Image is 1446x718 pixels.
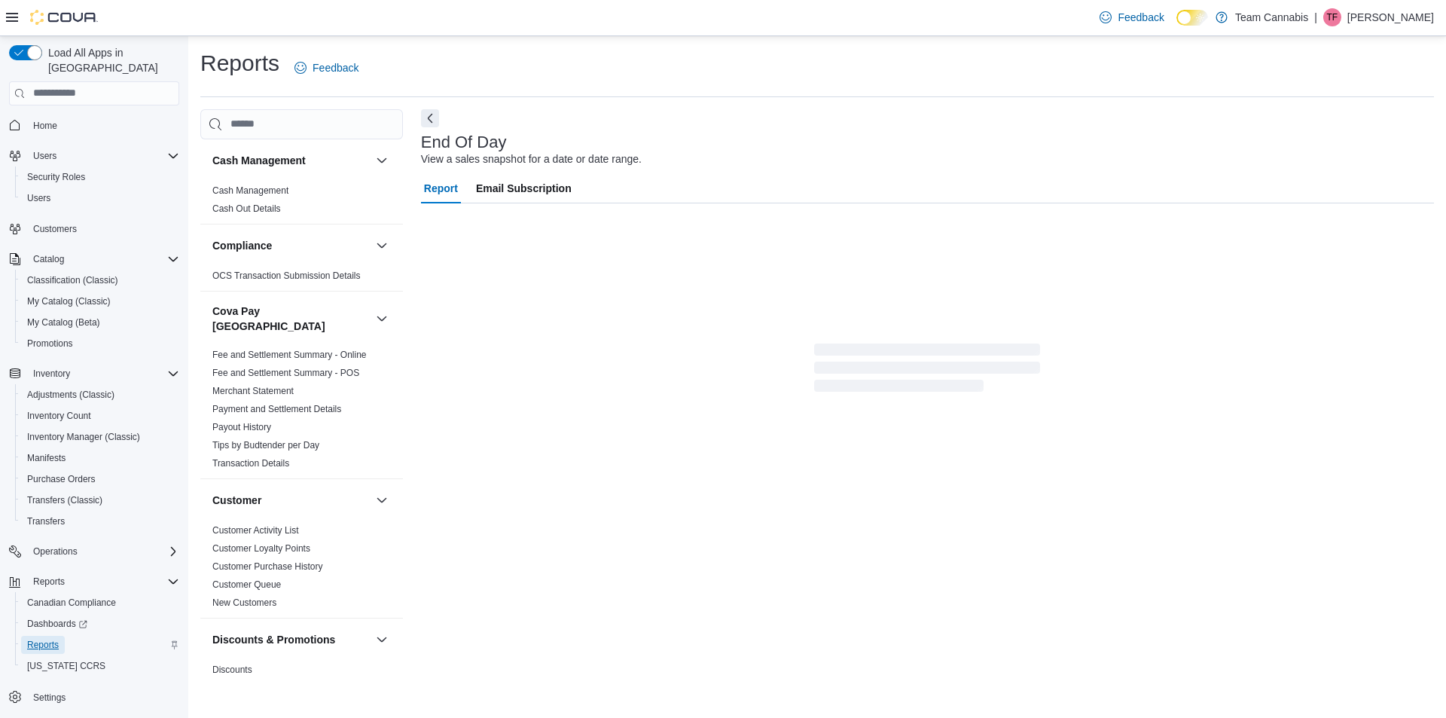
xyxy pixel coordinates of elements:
[313,60,358,75] span: Feedback
[212,350,367,360] a: Fee and Settlement Summary - Online
[15,312,185,333] button: My Catalog (Beta)
[27,192,50,204] span: Users
[21,168,179,186] span: Security Roles
[212,349,367,361] span: Fee and Settlement Summary - Online
[21,407,179,425] span: Inventory Count
[212,439,319,451] span: Tips by Budtender per Day
[15,426,185,448] button: Inventory Manager (Classic)
[30,10,98,25] img: Cova
[21,512,179,530] span: Transfers
[33,545,78,558] span: Operations
[212,421,271,433] span: Payout History
[212,368,359,378] a: Fee and Settlement Summary - POS
[1094,2,1170,32] a: Feedback
[212,185,288,197] span: Cash Management
[1235,8,1308,26] p: Team Cannabis
[212,632,335,647] h3: Discounts & Promotions
[212,203,281,215] span: Cash Out Details
[27,689,72,707] a: Settings
[15,592,185,613] button: Canadian Compliance
[27,542,179,561] span: Operations
[21,594,179,612] span: Canadian Compliance
[212,385,294,397] span: Merchant Statement
[200,346,403,478] div: Cova Pay [GEOGRAPHIC_DATA]
[27,573,71,591] button: Reports
[27,250,179,268] span: Catalog
[212,457,289,469] span: Transaction Details
[21,491,179,509] span: Transfers (Classic)
[15,384,185,405] button: Adjustments (Classic)
[421,133,507,151] h3: End Of Day
[212,422,271,432] a: Payout History
[27,274,118,286] span: Classification (Classic)
[27,639,59,651] span: Reports
[212,458,289,469] a: Transaction Details
[15,188,185,209] button: Users
[33,150,56,162] span: Users
[21,657,111,675] a: [US_STATE] CCRS
[27,117,63,135] a: Home
[27,473,96,485] span: Purchase Orders
[3,145,185,167] button: Users
[3,571,185,592] button: Reports
[212,153,306,168] h3: Cash Management
[424,173,458,203] span: Report
[212,270,361,282] span: OCS Transaction Submission Details
[212,632,370,647] button: Discounts & Promotions
[200,48,279,78] h1: Reports
[212,403,341,415] span: Payment and Settlement Details
[21,407,97,425] a: Inventory Count
[21,189,179,207] span: Users
[15,291,185,312] button: My Catalog (Classic)
[15,448,185,469] button: Manifests
[27,316,100,328] span: My Catalog (Beta)
[27,338,73,350] span: Promotions
[42,45,179,75] span: Load All Apps in [GEOGRAPHIC_DATA]
[21,428,146,446] a: Inventory Manager (Classic)
[212,525,299,536] a: Customer Activity List
[15,490,185,511] button: Transfers (Classic)
[200,267,403,291] div: Compliance
[200,521,403,618] div: Customer
[21,657,179,675] span: Washington CCRS
[1327,8,1338,26] span: TF
[21,168,91,186] a: Security Roles
[212,386,294,396] a: Merchant Statement
[3,249,185,270] button: Catalog
[212,367,359,379] span: Fee and Settlement Summary - POS
[373,151,391,170] button: Cash Management
[373,631,391,649] button: Discounts & Promotions
[27,452,66,464] span: Manifests
[15,333,185,354] button: Promotions
[21,428,179,446] span: Inventory Manager (Classic)
[212,542,310,555] span: Customer Loyalty Points
[212,579,281,591] span: Customer Queue
[288,53,365,83] a: Feedback
[212,665,252,675] a: Discounts
[21,292,179,310] span: My Catalog (Classic)
[33,223,77,235] span: Customers
[27,431,140,443] span: Inventory Manager (Classic)
[21,313,179,332] span: My Catalog (Beta)
[476,173,572,203] span: Email Subscription
[27,618,87,630] span: Dashboards
[21,512,71,530] a: Transfers
[21,615,179,633] span: Dashboards
[1118,10,1164,25] span: Feedback
[212,404,341,414] a: Payment and Settlement Details
[212,203,281,214] a: Cash Out Details
[15,655,185,677] button: [US_STATE] CCRS
[1176,10,1208,26] input: Dark Mode
[15,634,185,655] button: Reports
[421,151,642,167] div: View a sales snapshot for a date or date range.
[212,238,272,253] h3: Compliance
[212,543,310,554] a: Customer Loyalty Points
[27,515,65,527] span: Transfers
[212,664,252,676] span: Discounts
[15,613,185,634] a: Dashboards
[3,363,185,384] button: Inventory
[212,524,299,536] span: Customer Activity List
[373,237,391,255] button: Compliance
[212,493,370,508] button: Customer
